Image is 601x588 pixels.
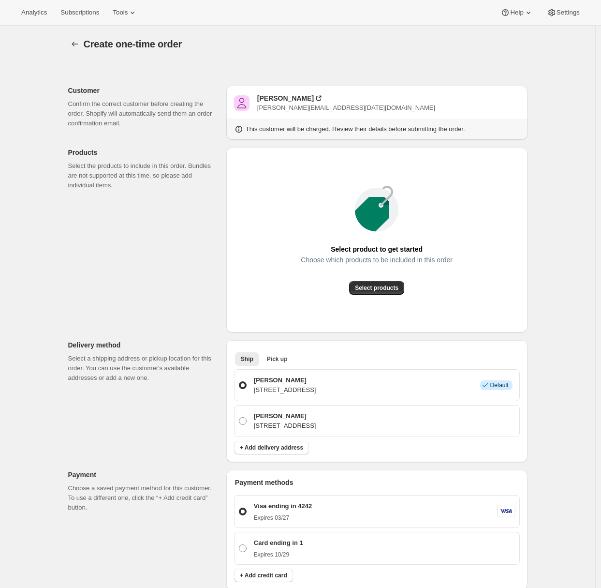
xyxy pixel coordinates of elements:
p: Delivery method [68,340,219,350]
p: [PERSON_NAME] [254,376,316,385]
span: Pick up [267,355,288,363]
div: [PERSON_NAME] [257,93,314,103]
p: Visa ending in 4242 [254,501,312,511]
button: Analytics [15,6,53,19]
span: Ship [241,355,253,363]
p: Products [68,148,219,157]
button: Help [495,6,539,19]
p: [STREET_ADDRESS] [254,385,316,395]
p: Choose a saved payment method for this customer. To use a different one, click the “+ Add credit ... [68,483,219,513]
span: Select products [355,284,398,292]
button: Settings [541,6,586,19]
span: Select product to get started [331,242,423,256]
span: + Add delivery address [240,444,303,452]
p: Card ending in 1 [254,538,303,548]
button: Tools [107,6,143,19]
p: [PERSON_NAME] [254,411,316,421]
span: + Add credit card [240,572,287,579]
span: [PERSON_NAME][EMAIL_ADDRESS][DATE][DOMAIN_NAME] [257,104,435,111]
p: Payment [68,470,219,480]
span: Default [490,381,508,389]
p: Select a shipping address or pickup location for this order. You can use the customer's available... [68,354,219,383]
p: Customer [68,86,219,95]
button: Subscriptions [55,6,105,19]
span: Analytics [21,9,47,16]
span: Subscriptions [60,9,99,16]
p: Expires 10/29 [254,551,303,558]
span: Create one-time order [84,39,182,49]
p: [STREET_ADDRESS] [254,421,316,431]
p: Confirm the correct customer before creating the order. Shopify will automatically send them an o... [68,99,219,128]
span: Choose which products to be included in this order [301,253,453,267]
p: Expires 03/27 [254,514,312,522]
button: Select products [349,281,404,295]
p: Select the products to include in this order. Bundles are not supported at this time, so please a... [68,161,219,190]
button: + Add credit card [234,569,293,582]
p: Payment methods [235,478,520,487]
span: Adrian Andrade [234,95,249,111]
span: Help [510,9,523,16]
span: Settings [557,9,580,16]
span: Tools [113,9,128,16]
button: + Add delivery address [234,441,309,454]
p: This customer will be charged. Review their details before submitting the order. [246,124,465,134]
